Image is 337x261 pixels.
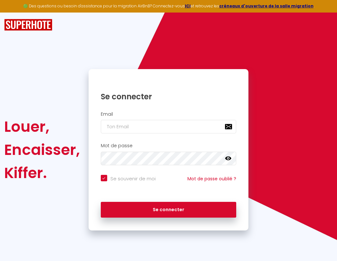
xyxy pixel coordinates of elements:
[101,143,237,148] h2: Mot de passe
[4,19,52,31] img: SuperHote logo
[101,202,237,218] button: Se connecter
[4,138,80,161] div: Encaisser,
[101,92,237,102] h1: Se connecter
[4,115,80,138] div: Louer,
[4,161,80,184] div: Kiffer.
[219,3,314,9] a: créneaux d'ouverture de la salle migration
[187,175,236,182] a: Mot de passe oublié ?
[185,3,191,9] a: ICI
[101,120,237,133] input: Ton Email
[101,112,237,117] h2: Email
